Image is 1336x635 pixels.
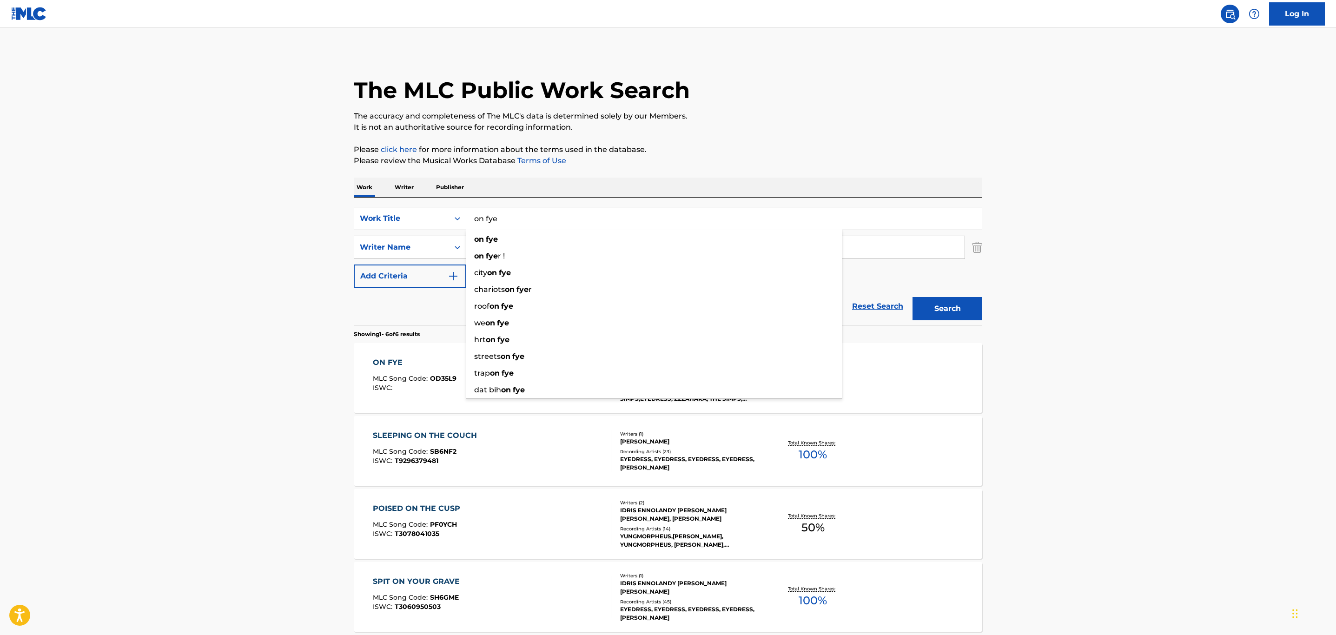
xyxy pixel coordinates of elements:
[620,525,761,532] div: Recording Artists ( 14 )
[485,318,495,327] strong: on
[395,529,439,538] span: T3078041035
[373,520,430,529] span: MLC Song Code :
[799,592,827,609] span: 100 %
[430,593,459,602] span: SH6GME
[360,213,443,224] div: Work Title
[354,562,982,632] a: SPIT ON YOUR GRAVEMLC Song Code:SH6GMEISWC:T3060950503Writers (1)IDRIS ENNOLANDY [PERSON_NAME] [P...
[1249,8,1260,20] img: help
[373,384,395,392] span: ISWC :
[448,271,459,282] img: 9d2ae6d4665cec9f34b9.svg
[474,352,501,361] span: streets
[373,357,456,368] div: ON FYE
[620,430,761,437] div: Writers ( 1 )
[486,335,496,344] strong: on
[620,598,761,605] div: Recording Artists ( 45 )
[360,242,443,253] div: Writer Name
[529,285,532,294] span: r
[788,439,838,446] p: Total Known Shares:
[373,576,464,587] div: SPIT ON YOUR GRAVE
[474,268,487,277] span: city
[474,369,490,377] span: trap
[499,268,511,277] strong: fye
[505,285,515,294] strong: on
[1269,2,1325,26] a: Log In
[381,145,417,154] a: click here
[430,447,456,456] span: SB6NF2
[620,572,761,579] div: Writers ( 1 )
[501,302,513,311] strong: fye
[620,499,761,506] div: Writers ( 2 )
[354,265,466,288] button: Add Criteria
[1224,8,1236,20] img: search
[498,251,505,260] span: r !
[354,416,982,486] a: SLEEPING ON THE COUCHMLC Song Code:SB6NF2ISWC:T9296379481Writers (1)[PERSON_NAME]Recording Artist...
[395,456,438,465] span: T9296379481
[474,335,486,344] span: hrt
[354,489,982,559] a: POISED ON THE CUSPMLC Song Code:PF0YCHISWC:T3078041035Writers (2)IDRIS ENNOLANDY [PERSON_NAME] [P...
[788,585,838,592] p: Total Known Shares:
[486,235,498,244] strong: fye
[354,76,690,104] h1: The MLC Public Work Search
[1221,5,1239,23] a: Public Search
[1292,600,1298,628] div: Drag
[620,506,761,523] div: IDRIS ENNOLANDY [PERSON_NAME] [PERSON_NAME], [PERSON_NAME]
[847,296,908,317] a: Reset Search
[497,318,509,327] strong: fye
[373,593,430,602] span: MLC Song Code :
[474,251,484,260] strong: on
[373,430,482,441] div: SLEEPING ON THE COUCH
[620,579,761,596] div: IDRIS ENNOLANDY [PERSON_NAME] [PERSON_NAME]
[354,144,982,155] p: Please for more information about the terms used in the database.
[430,520,457,529] span: PF0YCH
[1245,5,1263,23] div: Help
[11,7,47,20] img: MLC Logo
[490,369,500,377] strong: on
[512,352,524,361] strong: fye
[354,122,982,133] p: It is not an authoritative source for recording information.
[788,512,838,519] p: Total Known Shares:
[474,318,485,327] span: we
[474,385,501,394] span: dat bih
[486,251,498,260] strong: fye
[502,369,514,377] strong: fye
[1290,590,1336,635] iframe: Chat Widget
[620,448,761,455] div: Recording Artists ( 23 )
[620,605,761,622] div: EYEDRESS, EYEDRESS, EYEDRESS, EYEDRESS, [PERSON_NAME]
[501,352,510,361] strong: on
[620,437,761,446] div: [PERSON_NAME]
[354,111,982,122] p: The accuracy and completeness of The MLC's data is determined solely by our Members.
[474,235,484,244] strong: on
[392,178,417,197] p: Writer
[487,268,497,277] strong: on
[354,207,982,325] form: Search Form
[489,302,499,311] strong: on
[913,297,982,320] button: Search
[474,285,505,294] span: chariots
[373,447,430,456] span: MLC Song Code :
[373,374,430,383] span: MLC Song Code :
[430,374,456,383] span: OD35L9
[620,455,761,472] div: EYEDRESS, EYEDRESS, EYEDRESS, EYEDRESS, [PERSON_NAME]
[373,456,395,465] span: ISWC :
[433,178,467,197] p: Publisher
[373,529,395,538] span: ISWC :
[516,285,529,294] strong: fye
[354,155,982,166] p: Please review the Musical Works Database
[516,156,566,165] a: Terms of Use
[501,385,511,394] strong: on
[801,519,825,536] span: 50 %
[497,335,509,344] strong: fye
[395,602,441,611] span: T3060950503
[799,446,827,463] span: 100 %
[513,385,525,394] strong: fye
[373,503,465,514] div: POISED ON THE CUSP
[474,302,489,311] span: roof
[354,178,375,197] p: Work
[972,236,982,259] img: Delete Criterion
[620,532,761,549] div: YUNGMORPHEUS,[PERSON_NAME], YUNGMORPHEUS, [PERSON_NAME], YUNGMORPHEUS & [PERSON_NAME], YUNGMORPHE...
[354,343,982,413] a: ON FYEMLC Song Code:OD35L9ISWC:Writers (2)[PERSON_NAME], IDRIS ENNOLANDY [PERSON_NAME] [PERSON_NA...
[354,330,420,338] p: Showing 1 - 6 of 6 results
[373,602,395,611] span: ISWC :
